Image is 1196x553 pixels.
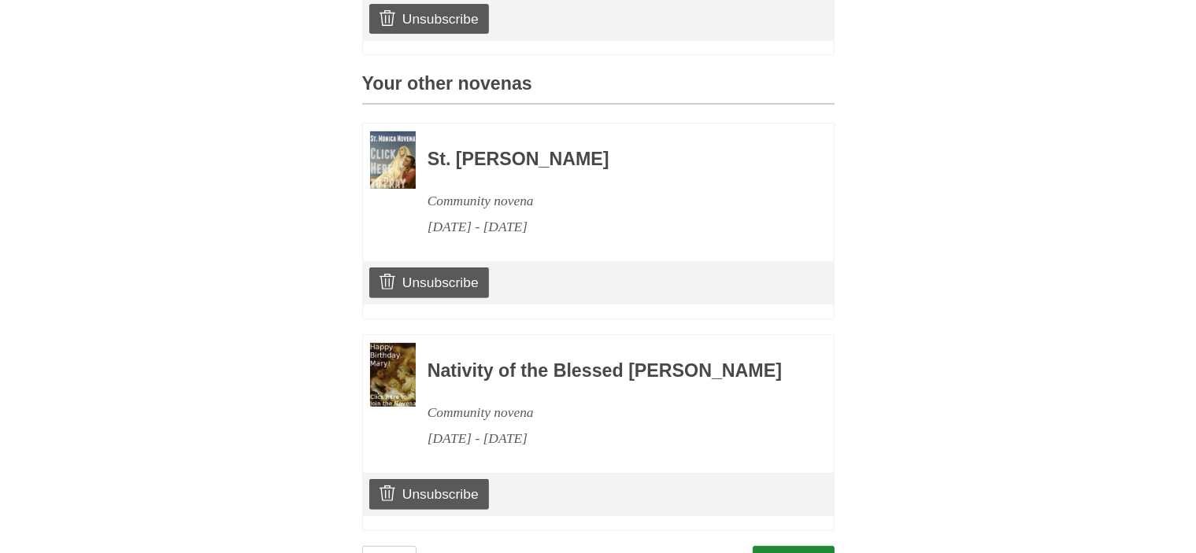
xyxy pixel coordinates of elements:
[370,343,416,407] img: Novena image
[370,131,416,189] img: Novena image
[428,426,791,452] div: [DATE] - [DATE]
[362,74,835,105] h3: Your other novenas
[369,4,488,34] a: Unsubscribe
[428,400,791,426] div: Community novena
[428,149,791,170] h3: St. [PERSON_NAME]
[428,188,791,214] div: Community novena
[369,479,488,509] a: Unsubscribe
[428,361,791,382] h3: Nativity of the Blessed [PERSON_NAME]
[369,267,488,297] a: Unsubscribe
[428,214,791,240] div: [DATE] - [DATE]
